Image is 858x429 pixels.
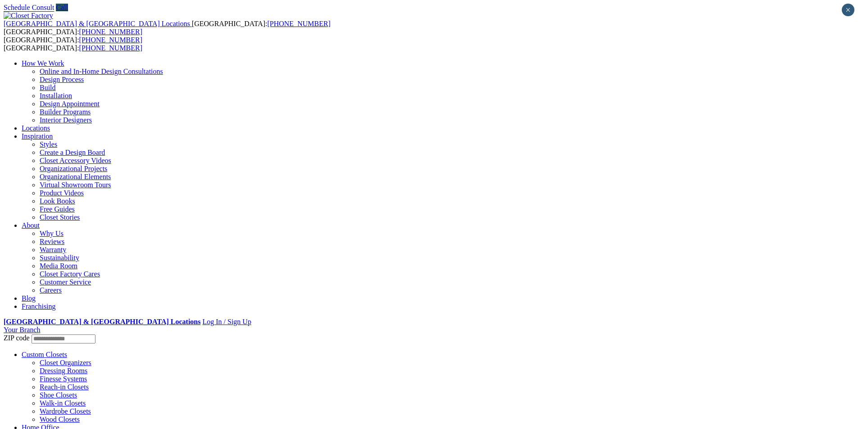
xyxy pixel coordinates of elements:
[40,415,80,423] a: Wood Closets
[40,407,91,415] a: Wardrobe Closets
[40,84,56,91] a: Build
[40,375,87,383] a: Finesse Systems
[40,116,92,124] a: Interior Designers
[79,36,142,44] a: [PHONE_NUMBER]
[40,213,80,221] a: Closet Stories
[4,20,192,27] a: [GEOGRAPHIC_DATA] & [GEOGRAPHIC_DATA] Locations
[4,20,331,36] span: [GEOGRAPHIC_DATA]: [GEOGRAPHIC_DATA]:
[202,318,251,325] a: Log In / Sign Up
[40,230,64,237] a: Why Us
[40,149,105,156] a: Create a Design Board
[4,334,30,342] span: ZIP code
[40,278,91,286] a: Customer Service
[40,399,86,407] a: Walk-in Closets
[40,205,75,213] a: Free Guides
[40,140,57,148] a: Styles
[40,262,77,270] a: Media Room
[40,254,79,262] a: Sustainability
[40,68,163,75] a: Online and In-Home Design Consultations
[267,20,330,27] a: [PHONE_NUMBER]
[40,173,111,181] a: Organizational Elements
[32,334,95,343] input: Enter your Zip code
[4,12,53,20] img: Closet Factory
[40,157,111,164] a: Closet Accessory Videos
[22,303,56,310] a: Franchising
[4,36,142,52] span: [GEOGRAPHIC_DATA]: [GEOGRAPHIC_DATA]:
[40,108,91,116] a: Builder Programs
[4,20,190,27] span: [GEOGRAPHIC_DATA] & [GEOGRAPHIC_DATA] Locations
[40,197,75,205] a: Look Books
[40,246,66,253] a: Warranty
[22,59,64,67] a: How We Work
[842,4,854,16] button: Close
[79,44,142,52] a: [PHONE_NUMBER]
[40,189,84,197] a: Product Videos
[40,181,111,189] a: Virtual Showroom Tours
[40,76,84,83] a: Design Process
[22,294,36,302] a: Blog
[79,28,142,36] a: [PHONE_NUMBER]
[40,165,107,172] a: Organizational Projects
[40,270,100,278] a: Closet Factory Cares
[40,359,91,366] a: Closet Organizers
[4,4,54,11] a: Schedule Consult
[22,221,40,229] a: About
[22,124,50,132] a: Locations
[4,318,200,325] a: [GEOGRAPHIC_DATA] & [GEOGRAPHIC_DATA] Locations
[22,351,67,358] a: Custom Closets
[4,326,40,334] a: Your Branch
[22,132,53,140] a: Inspiration
[40,100,100,108] a: Design Appointment
[40,391,77,399] a: Shoe Closets
[56,4,68,11] a: Call
[40,383,89,391] a: Reach-in Closets
[40,92,72,99] a: Installation
[40,367,87,375] a: Dressing Rooms
[40,238,64,245] a: Reviews
[40,286,62,294] a: Careers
